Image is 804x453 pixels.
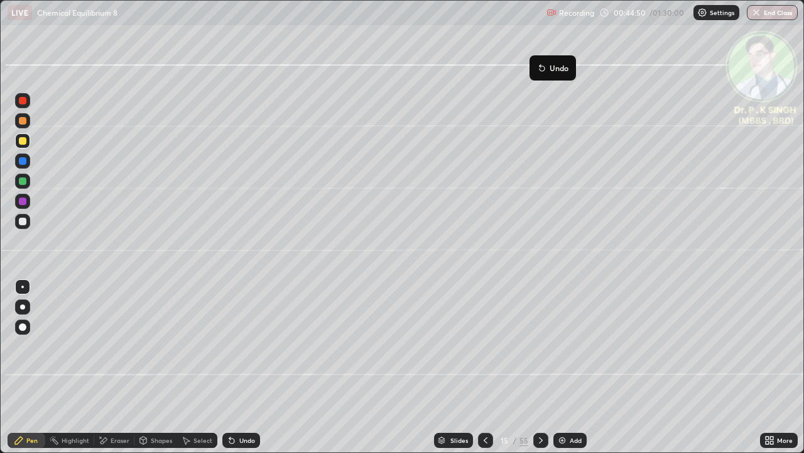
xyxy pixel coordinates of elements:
[546,8,557,18] img: recording.375f2c34.svg
[550,63,568,73] p: Undo
[710,9,734,16] p: Settings
[557,435,567,445] img: add-slide-button
[151,437,172,444] div: Shapes
[450,437,468,444] div: Slides
[11,8,28,18] p: LIVE
[239,437,255,444] div: Undo
[777,437,793,444] div: More
[570,437,582,444] div: Add
[747,5,798,20] button: End Class
[193,437,212,444] div: Select
[37,8,117,18] p: Chemical Equilibrium 8
[751,8,761,18] img: end-class-cross
[559,8,594,18] p: Recording
[519,435,528,446] div: 55
[513,437,517,444] div: /
[697,8,707,18] img: class-settings-icons
[62,437,89,444] div: Highlight
[26,437,38,444] div: Pen
[498,437,511,444] div: 15
[535,60,571,75] button: Undo
[111,437,129,444] div: Eraser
